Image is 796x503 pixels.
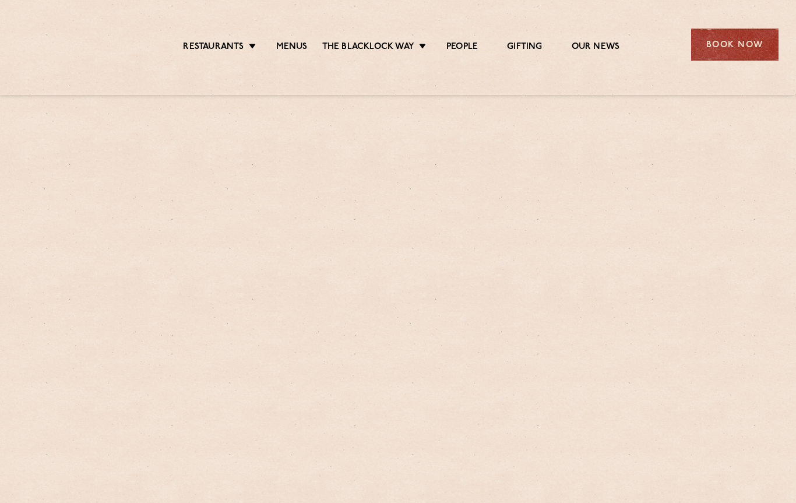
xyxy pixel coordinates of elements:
[322,41,414,53] a: The Blacklock Way
[276,41,308,53] a: Menus
[691,29,779,61] div: Book Now
[572,41,620,53] a: Our News
[17,11,118,78] img: svg%3E
[446,41,478,53] a: People
[507,41,542,53] a: Gifting
[183,41,244,53] a: Restaurants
